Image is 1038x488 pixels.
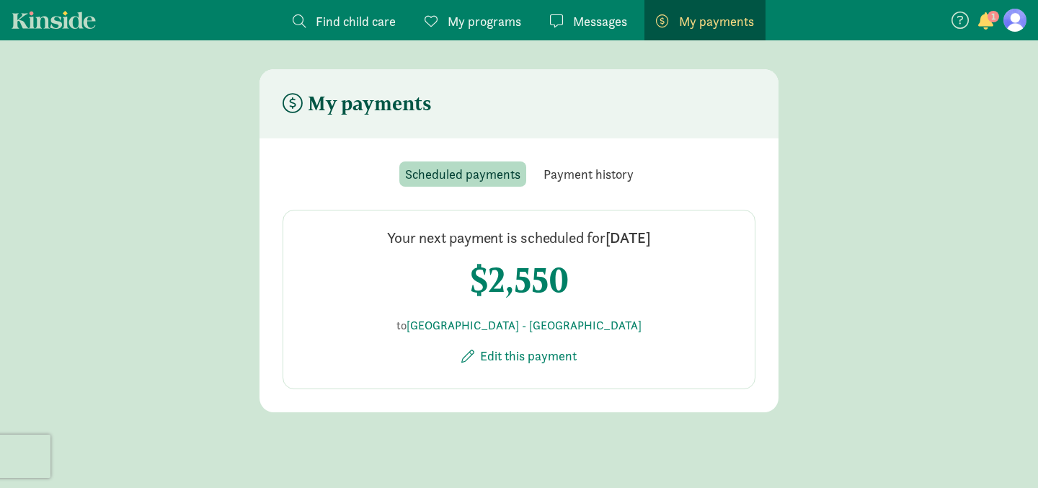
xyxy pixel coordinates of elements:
[988,11,999,22] span: 1
[283,92,432,115] h4: My payments
[573,12,627,31] span: Messages
[976,13,996,32] button: 1
[12,11,96,29] a: Kinside
[448,12,521,31] span: My programs
[316,12,396,31] span: Find child care
[405,164,520,184] span: Scheduled payments
[538,161,639,187] button: Payment history
[544,164,634,184] span: Payment history
[450,340,588,371] button: Edit this payment
[387,228,650,248] h4: Your next payment is scheduled for
[679,12,754,31] span: My payments
[396,317,642,334] p: to
[480,346,577,365] span: Edit this payment
[399,161,526,187] button: Scheduled payments
[605,228,651,247] span: [DATE]
[407,318,642,333] a: [GEOGRAPHIC_DATA] - [GEOGRAPHIC_DATA]
[470,259,569,300] h4: $2,550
